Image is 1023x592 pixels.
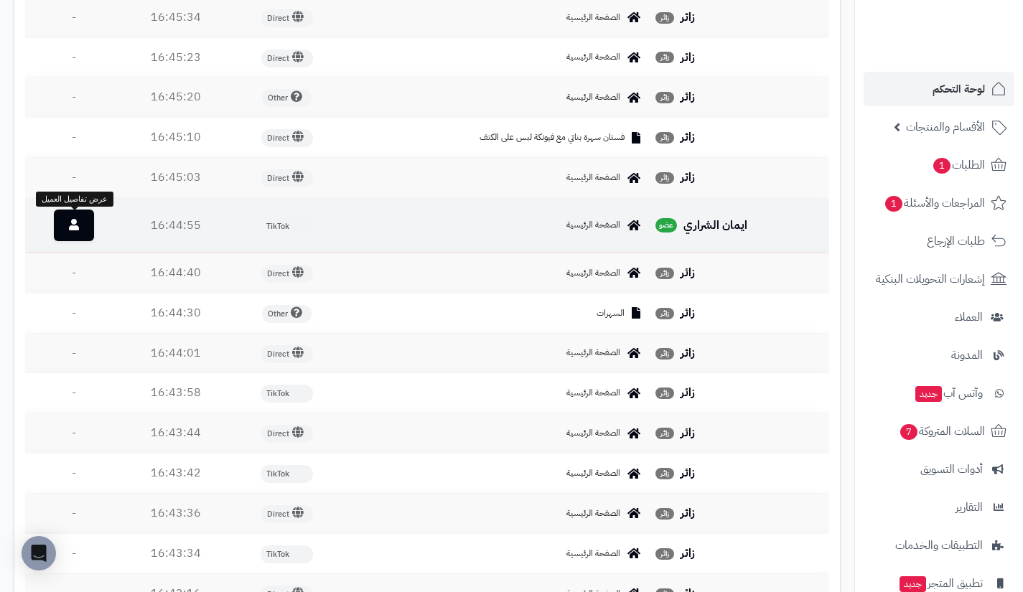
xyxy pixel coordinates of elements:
[72,128,76,146] span: -
[72,344,76,362] span: -
[262,305,312,323] span: Other
[72,304,76,321] span: -
[864,148,1014,182] a: الطلبات1
[864,338,1014,372] a: المدونة
[956,497,983,517] span: التقارير
[72,264,76,281] span: -
[261,169,313,187] span: Direct
[72,384,76,401] span: -
[655,548,674,560] span: زائر
[655,172,674,184] span: زائر
[655,468,674,479] span: زائر
[876,269,985,289] span: إشعارات التحويلات البنكية
[122,534,229,573] td: 16:43:34
[681,49,695,66] strong: زائر
[884,193,985,213] span: المراجعات والأسئلة
[955,307,983,327] span: العملاء
[933,79,985,99] span: لوحة التحكم
[480,131,625,144] span: فستان سهرة بناتي مع فيونكة لبس على الكتف
[681,169,695,186] strong: زائر
[261,425,313,443] span: Direct
[122,494,229,533] td: 16:43:36
[122,454,229,493] td: 16:43:42
[72,9,76,26] span: -
[906,117,985,137] span: الأقسام والمنتجات
[122,118,229,157] td: 16:45:10
[122,253,229,293] td: 16:44:40
[566,467,620,479] span: الصفحة الرئيسية
[681,424,695,441] strong: زائر
[655,508,674,520] span: زائر
[681,304,695,321] strong: زائر
[915,386,942,402] span: جديد
[261,9,313,27] span: Direct
[655,132,674,144] span: زائر
[261,465,313,483] span: TikTok
[122,38,229,77] td: 16:45:23
[895,535,983,555] span: التطبيقات والخدمات
[655,428,674,439] span: زائر
[864,414,1014,448] a: السلات المتروكة7
[681,344,695,362] strong: زائر
[22,536,56,570] div: Open Intercom Messenger
[864,224,1014,258] a: طلبات الإرجاع
[566,387,620,399] span: الصفحة الرئيسية
[914,383,983,403] span: وآتس آب
[597,307,625,319] span: السهرات
[261,345,313,363] span: Direct
[864,528,1014,563] a: التطبيقات والخدمات
[261,265,313,283] span: Direct
[72,88,76,105] span: -
[864,262,1014,296] a: إشعارات التحويلات البنكية
[566,507,620,520] span: الصفحة الرئيسية
[122,158,229,197] td: 16:45:03
[72,504,76,522] span: -
[864,452,1014,487] a: أدوات التسويق
[72,464,76,481] span: -
[261,217,313,235] span: TikTok
[122,198,229,253] td: 16:44:55
[655,12,674,24] span: زائر
[681,88,695,105] strong: زائر
[566,172,620,184] span: الصفحة الرئيسية
[900,424,917,440] span: 7
[951,345,983,365] span: المدونة
[36,192,113,207] div: عرض تفاصيل العميل
[655,268,674,279] span: زائر
[566,548,620,560] span: الصفحة الرئيسية
[72,545,76,562] span: -
[655,218,677,232] span: عضو
[122,373,229,413] td: 16:43:58
[261,545,313,563] span: TikTok
[927,231,985,251] span: طلبات الإرجاع
[681,464,695,481] strong: زائر
[899,421,985,441] span: السلات المتروكة
[261,50,313,67] span: Direct
[72,169,76,186] span: -
[261,129,313,147] span: Direct
[655,52,674,63] span: زائر
[681,545,695,562] strong: زائر
[864,300,1014,334] a: العملاء
[655,92,674,103] span: زائر
[864,490,1014,525] a: التقارير
[864,376,1014,410] a: وآتس آبجديد
[122,413,229,453] td: 16:43:44
[566,427,620,439] span: الصفحة الرئيسية
[933,158,950,174] span: 1
[566,51,620,63] span: الصفحة الرئيسية
[262,89,312,107] span: Other
[864,186,1014,220] a: المراجعات والأسئلة1
[566,347,620,359] span: الصفحة الرئيسية
[655,308,674,319] span: زائر
[655,387,674,399] span: زائر
[681,384,695,401] strong: زائر
[72,424,76,441] span: -
[932,155,985,175] span: الطلبات
[566,11,620,24] span: الصفحة الرئيسية
[864,72,1014,106] a: لوحة التحكم
[566,219,620,231] span: الصفحة الرئيسية
[122,77,229,117] td: 16:45:20
[900,576,926,592] span: جديد
[566,267,620,279] span: الصفحة الرئيسية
